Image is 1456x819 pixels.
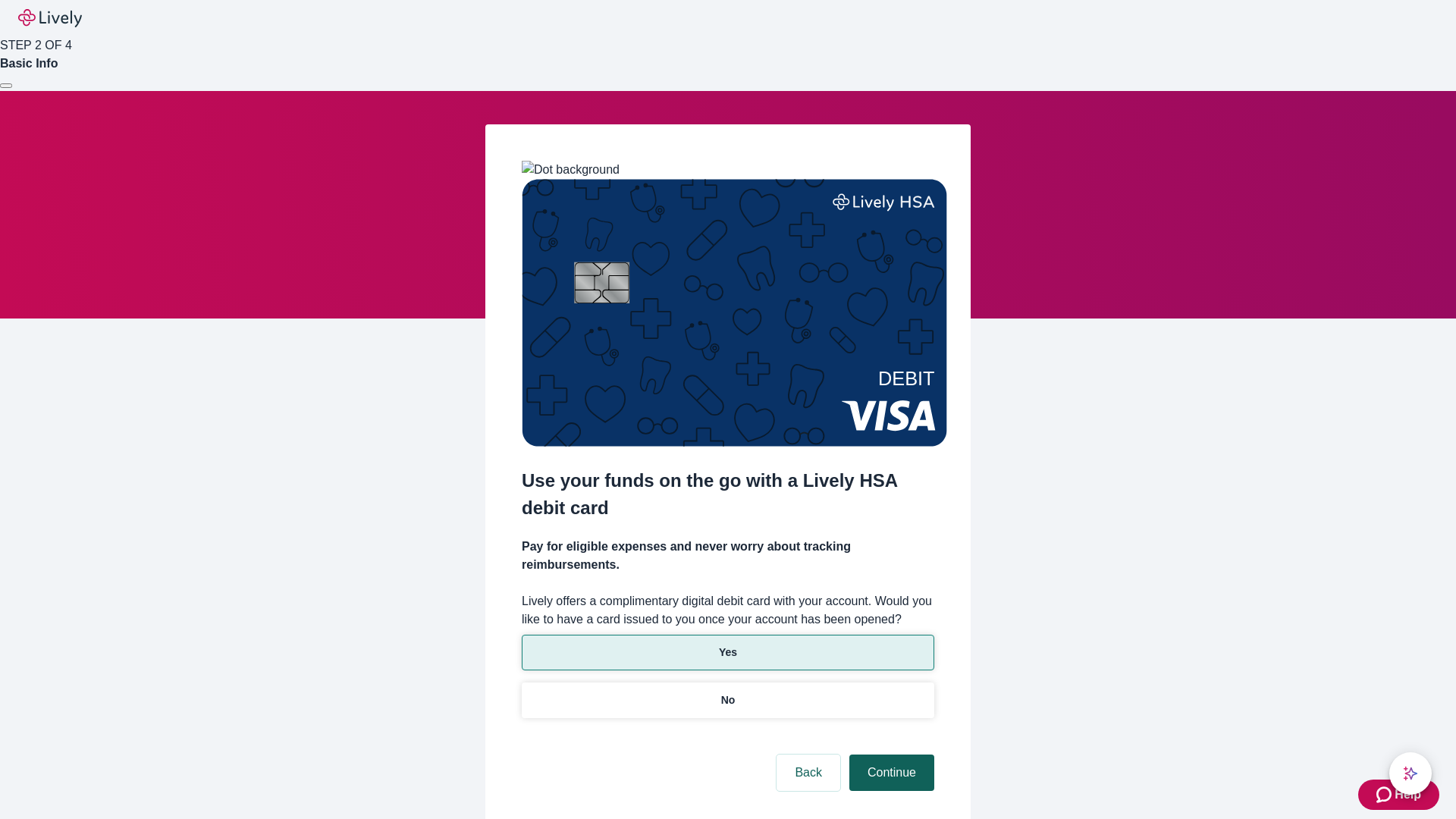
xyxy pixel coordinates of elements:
img: Dot background [522,161,620,179]
button: No [522,682,934,718]
label: Lively offers a complimentary digital debit card with your account. Would you like to have a card... [522,592,934,629]
span: Help [1395,786,1421,804]
button: Zendesk support iconHelp [1358,780,1439,810]
svg: Zendesk support icon [1376,786,1395,804]
button: Continue [849,755,934,791]
h2: Use your funds on the go with a Lively HSA debit card [522,467,934,522]
p: Yes [719,645,737,661]
button: chat [1389,752,1432,795]
img: Debit card [522,179,947,447]
h4: Pay for eligible expenses and never worry about tracking reimbursements. [522,538,934,574]
img: Lively [18,9,82,27]
button: Yes [522,635,934,670]
p: No [721,692,736,708]
svg: Lively AI Assistant [1403,766,1418,781]
button: Back [777,755,840,791]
